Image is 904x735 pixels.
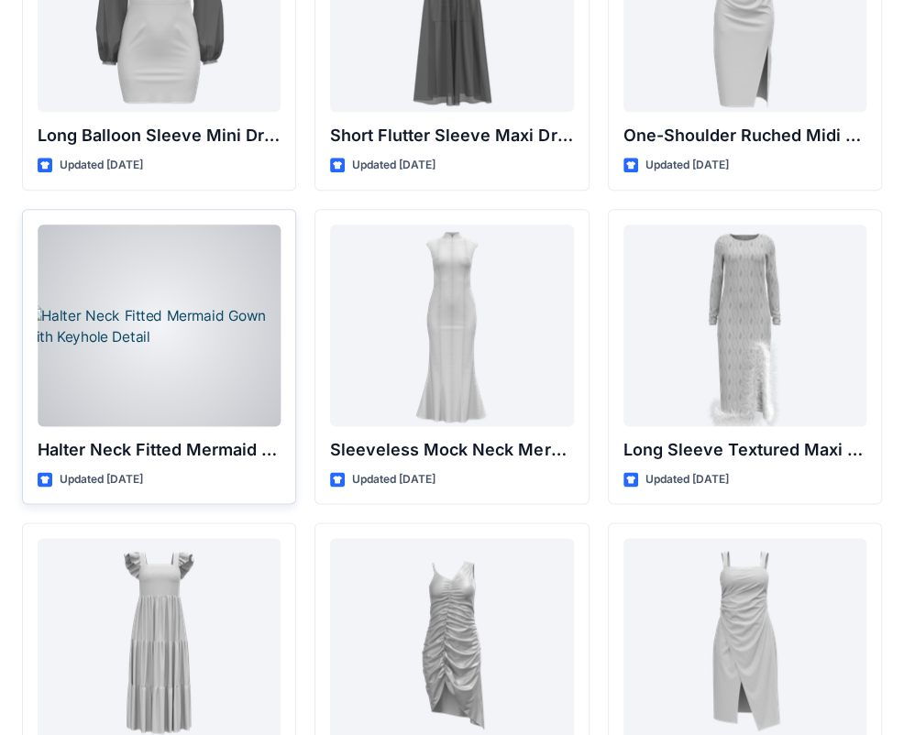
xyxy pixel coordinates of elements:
a: Sleeveless Mock Neck Mermaid Gown [330,225,573,426]
p: Updated [DATE] [60,470,143,489]
p: One-Shoulder Ruched Midi Dress with Slit [623,123,866,148]
p: Sleeveless Mock Neck Mermaid Gown [330,437,573,463]
p: Updated [DATE] [645,470,729,489]
p: Halter Neck Fitted Mermaid Gown with Keyhole Detail [38,437,281,463]
p: Updated [DATE] [352,156,435,175]
p: Short Flutter Sleeve Maxi Dress with Contrast [PERSON_NAME] and [PERSON_NAME] [330,123,573,148]
a: Long Sleeve Textured Maxi Dress with Feather Hem [623,225,866,426]
a: Halter Neck Fitted Mermaid Gown with Keyhole Detail [38,225,281,426]
p: Updated [DATE] [352,470,435,489]
p: Long Sleeve Textured Maxi Dress with Feather Hem [623,437,866,463]
p: Updated [DATE] [60,156,143,175]
p: Long Balloon Sleeve Mini Dress with Wrap Bodice [38,123,281,148]
p: Updated [DATE] [645,156,729,175]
